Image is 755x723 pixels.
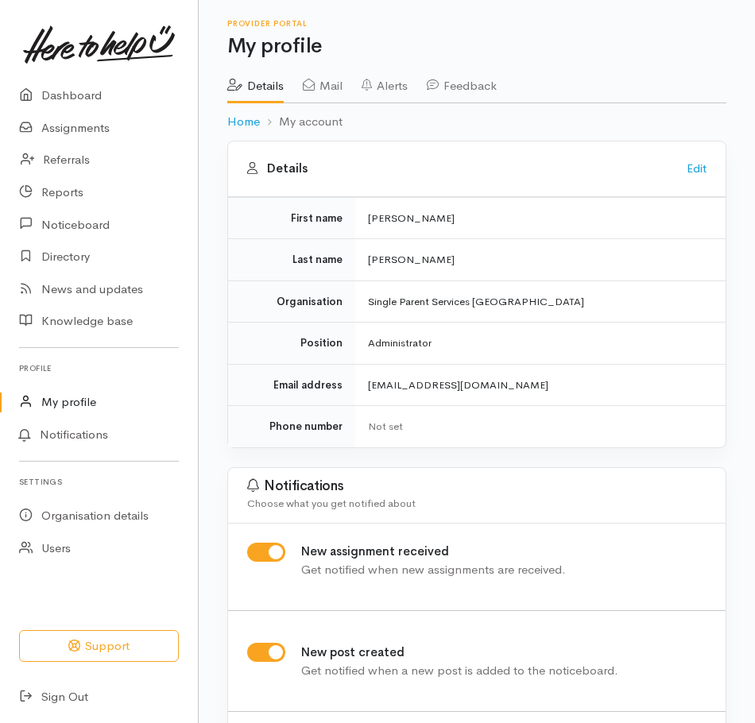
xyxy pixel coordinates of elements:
[292,561,566,579] div: Get notified when new assignments are received
[292,543,449,561] label: New assignment received
[19,630,179,663] button: Support
[292,662,618,680] div: Get notified when a new post is added to the noticeboard
[228,406,355,447] td: Phone number
[368,419,707,435] div: Not set
[355,364,726,406] td: [EMAIL_ADDRESS][DOMAIN_NAME]
[260,113,343,131] li: My account
[303,58,343,102] a: Mail
[228,323,355,365] td: Position
[355,323,726,365] td: Administrator
[228,239,355,281] td: Last name
[227,113,260,131] a: Home
[19,358,179,379] h6: Profile
[355,197,726,239] td: [PERSON_NAME]
[355,280,726,323] td: Single Parent Services [GEOGRAPHIC_DATA]
[267,160,308,176] b: Details
[687,160,707,176] a: Edit
[227,103,726,141] nav: breadcrumb
[292,644,405,662] label: New post created
[614,663,618,678] span: .
[247,478,707,494] h3: Notifications
[227,35,726,58] h1: My profile
[228,280,355,323] td: Organisation
[228,197,355,239] td: First name
[19,471,179,493] h6: Settings
[247,497,416,510] span: Choose what you get notified about
[227,58,284,104] a: Details
[362,58,408,102] a: Alerts
[427,58,497,102] a: Feedback
[227,19,726,28] h6: Provider Portal
[355,239,726,281] td: [PERSON_NAME]
[228,364,355,406] td: Email address
[562,562,566,577] span: .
